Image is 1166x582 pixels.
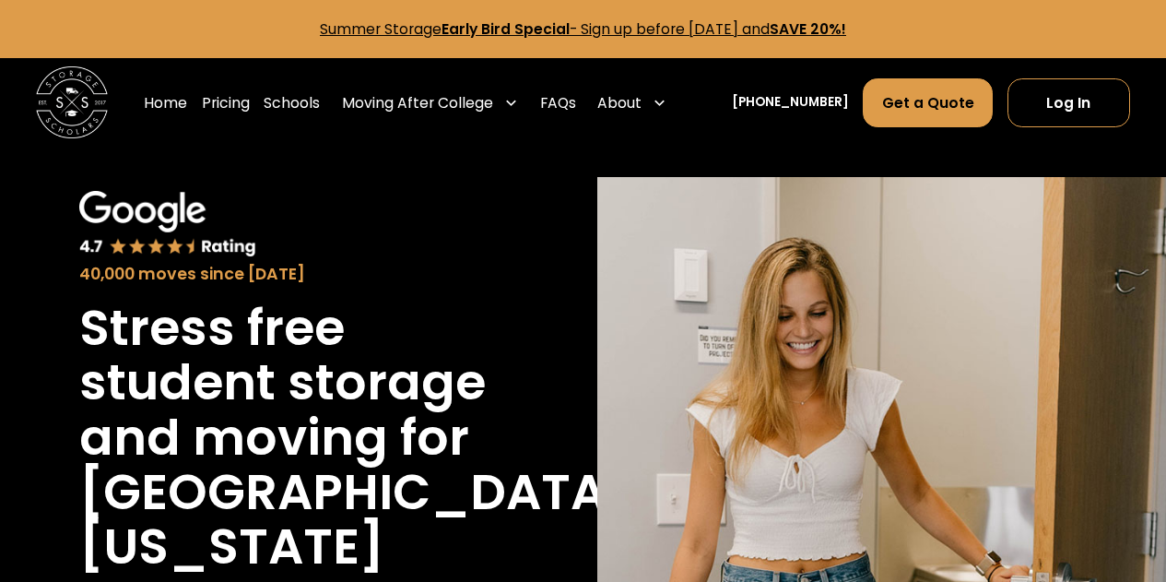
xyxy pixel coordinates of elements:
[597,92,642,113] div: About
[863,78,993,127] a: Get a Quote
[202,77,250,128] a: Pricing
[1007,78,1130,127] a: Log In
[264,77,320,128] a: Schools
[144,77,187,128] a: Home
[732,93,849,113] a: [PHONE_NUMBER]
[320,19,846,39] a: Summer StorageEarly Bird Special- Sign up before [DATE] andSAVE 20%!
[79,465,630,574] h1: [GEOGRAPHIC_DATA][US_STATE]
[36,66,108,138] img: Storage Scholars main logo
[342,92,493,113] div: Moving After College
[335,77,525,128] div: Moving After College
[770,19,846,39] strong: SAVE 20%!
[79,262,489,286] div: 40,000 moves since [DATE]
[79,191,256,258] img: Google 4.7 star rating
[79,301,489,464] h1: Stress free student storage and moving for
[442,19,570,39] strong: Early Bird Special
[590,77,674,128] div: About
[540,77,576,128] a: FAQs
